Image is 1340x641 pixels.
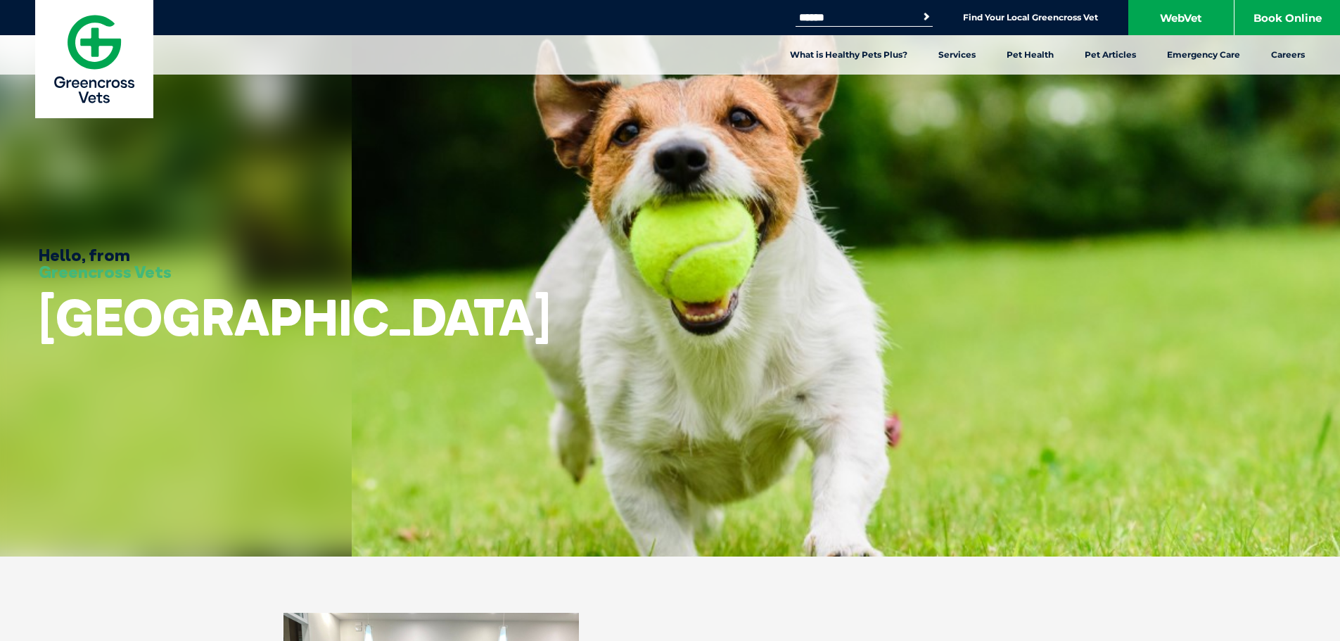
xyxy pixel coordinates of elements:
[1151,35,1256,75] a: Emergency Care
[923,35,991,75] a: Services
[963,12,1098,23] a: Find Your Local Greencross Vet
[39,289,551,345] h1: [GEOGRAPHIC_DATA]
[1256,35,1320,75] a: Careers
[1069,35,1151,75] a: Pet Articles
[39,246,172,280] h3: Hello, from
[919,10,933,24] button: Search
[39,261,172,282] span: Greencross Vets
[991,35,1069,75] a: Pet Health
[774,35,923,75] a: What is Healthy Pets Plus?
